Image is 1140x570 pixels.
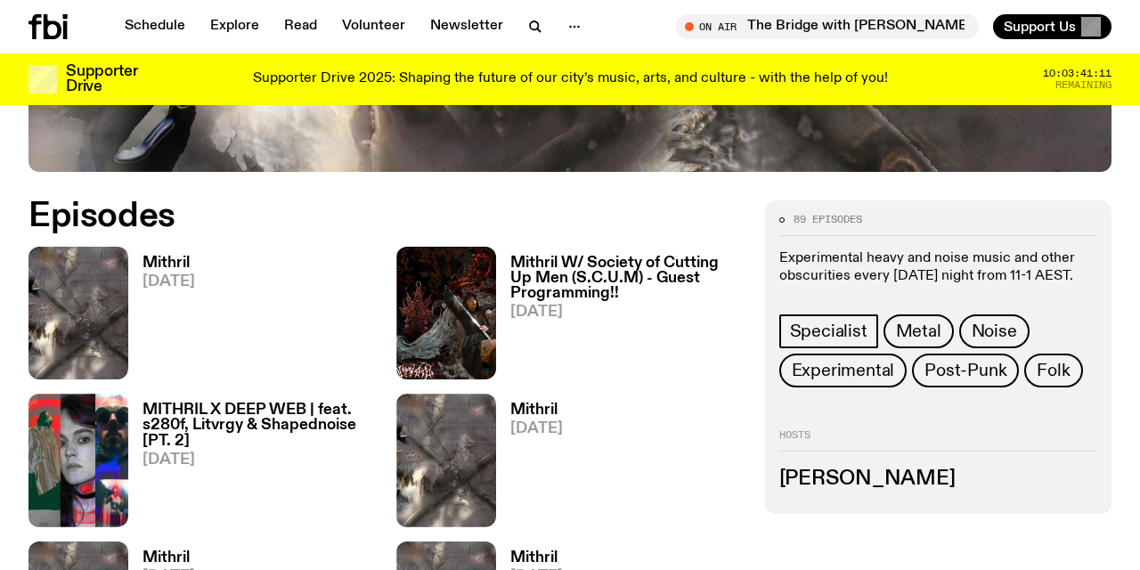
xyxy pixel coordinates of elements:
[496,256,743,379] a: Mithril W/ Society of Cutting Up Men (S.C.U.M) - Guest Programming!![DATE]
[142,256,195,271] h3: Mithril
[419,14,514,39] a: Newsletter
[128,403,375,526] a: MITHRIL X DEEP WEB | feat. s280f, Litvrgy & Shapednoise [PT. 2][DATE]
[142,452,375,468] span: [DATE]
[253,71,888,87] p: Supporter Drive 2025: Shaping the future of our city’s music, arts, and culture - with the help o...
[114,14,196,39] a: Schedule
[779,469,1097,489] h3: [PERSON_NAME]
[142,403,375,448] h3: MITHRIL X DEEP WEB | feat. s280f, Litvrgy & Shapednoise [PT. 2]
[883,314,954,348] a: Metal
[896,322,941,341] span: Metal
[972,322,1017,341] span: Noise
[1055,80,1111,90] span: Remaining
[128,256,195,379] a: Mithril[DATE]
[66,64,137,94] h3: Supporter Drive
[199,14,270,39] a: Explore
[510,421,563,436] span: [DATE]
[1037,361,1070,380] span: Folk
[331,14,416,39] a: Volunteer
[790,322,867,341] span: Specialist
[510,305,743,320] span: [DATE]
[993,14,1111,39] button: Support Us
[924,361,1006,380] span: Post-Punk
[912,354,1019,387] a: Post-Punk
[28,247,128,379] img: An abstract artwork in mostly grey, with a textural cross in the centre. There are metallic and d...
[510,256,743,301] h3: Mithril W/ Society of Cutting Up Men (S.C.U.M) - Guest Programming!!
[273,14,328,39] a: Read
[396,394,496,526] img: An abstract artwork in mostly grey, with a textural cross in the centre. There are metallic and d...
[794,215,862,224] span: 89 episodes
[510,550,563,566] h3: Mithril
[142,274,195,289] span: [DATE]
[1004,19,1076,35] span: Support Us
[779,430,1097,452] h2: Hosts
[1043,69,1111,78] span: 10:03:41:11
[779,314,878,348] a: Specialist
[28,200,744,232] h2: Episodes
[792,361,895,380] span: Experimental
[1024,354,1082,387] a: Folk
[496,403,563,526] a: Mithril[DATE]
[779,354,908,387] a: Experimental
[142,550,195,566] h3: Mithril
[959,314,1030,348] a: Noise
[510,403,563,418] h3: Mithril
[676,14,979,39] button: On AirThe Bridge with [PERSON_NAME]
[779,250,1097,284] p: Experimental heavy and noise music and other obscurities every [DATE] night from 11-1 AEST.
